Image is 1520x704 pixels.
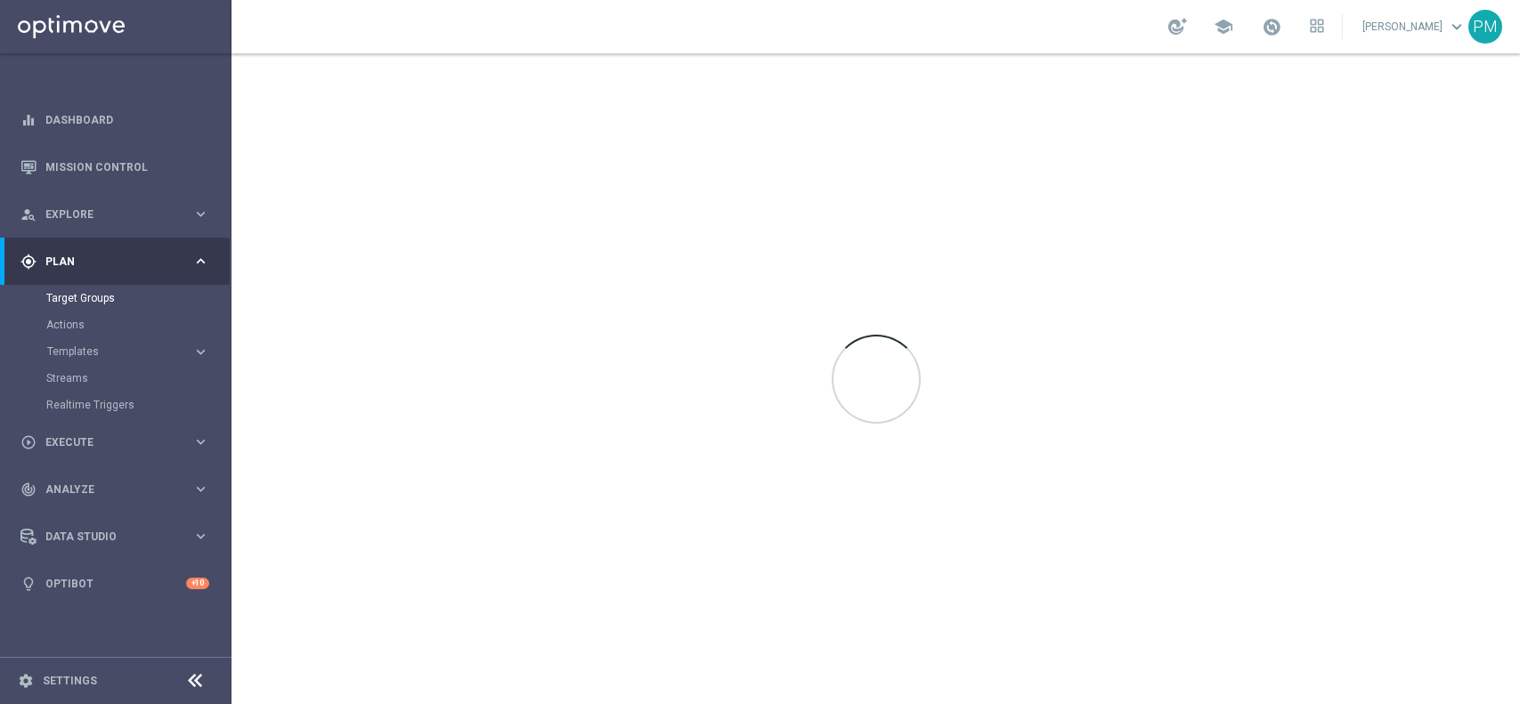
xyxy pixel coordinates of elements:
[192,433,209,450] i: keyboard_arrow_right
[20,577,210,591] button: lightbulb Optibot +10
[20,113,210,127] button: equalizer Dashboard
[1214,17,1233,36] span: school
[45,560,186,607] a: Optibot
[20,112,37,128] i: equalizer
[20,254,37,270] i: gps_fixed
[46,285,230,312] div: Target Groups
[20,434,37,450] i: play_circle_outline
[20,481,37,498] i: track_changes
[45,437,192,448] span: Execute
[20,529,192,545] div: Data Studio
[47,346,192,357] div: Templates
[45,531,192,542] span: Data Studio
[192,481,209,498] i: keyboard_arrow_right
[45,143,209,190] a: Mission Control
[1361,13,1468,40] a: [PERSON_NAME]keyboard_arrow_down
[45,256,192,267] span: Plan
[45,484,192,495] span: Analyze
[20,207,210,222] button: person_search Explore keyboard_arrow_right
[43,676,97,686] a: Settings
[20,254,192,270] div: Plan
[46,312,230,338] div: Actions
[20,482,210,497] button: track_changes Analyze keyboard_arrow_right
[45,209,192,220] span: Explore
[20,206,192,223] div: Explore
[45,96,209,143] a: Dashboard
[46,392,230,418] div: Realtime Triggers
[20,160,210,174] button: Mission Control
[18,673,34,689] i: settings
[192,253,209,270] i: keyboard_arrow_right
[20,435,210,449] button: play_circle_outline Execute keyboard_arrow_right
[46,291,185,305] a: Target Groups
[20,576,37,592] i: lightbulb
[46,318,185,332] a: Actions
[20,96,209,143] div: Dashboard
[186,578,209,589] div: +10
[20,255,210,269] button: gps_fixed Plan keyboard_arrow_right
[192,344,209,360] i: keyboard_arrow_right
[192,206,209,223] i: keyboard_arrow_right
[1447,17,1467,36] span: keyboard_arrow_down
[20,560,209,607] div: Optibot
[46,398,185,412] a: Realtime Triggers
[20,143,209,190] div: Mission Control
[47,346,175,357] span: Templates
[46,344,210,359] button: Templates keyboard_arrow_right
[20,206,37,223] i: person_search
[46,338,230,365] div: Templates
[192,528,209,545] i: keyboard_arrow_right
[20,434,192,450] div: Execute
[20,530,210,544] button: Data Studio keyboard_arrow_right
[46,365,230,392] div: Streams
[20,481,192,498] div: Analyze
[1468,10,1502,44] div: PM
[46,371,185,385] a: Streams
